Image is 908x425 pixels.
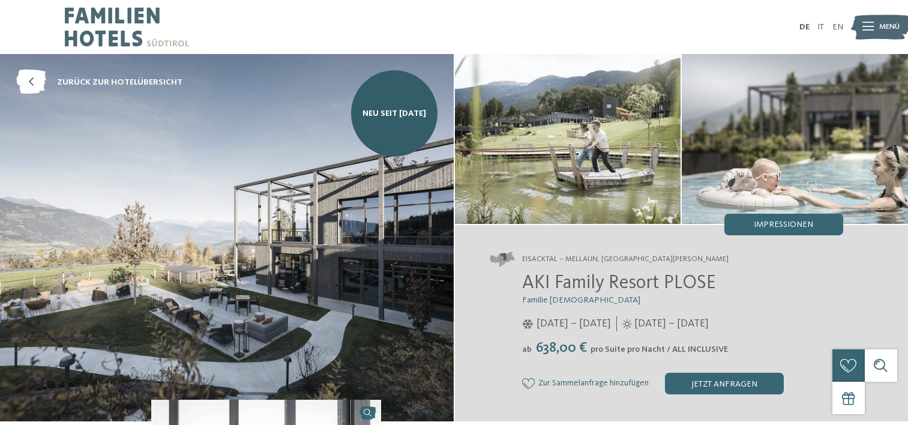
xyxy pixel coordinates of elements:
[522,296,640,304] span: Familie [DEMOGRAPHIC_DATA]
[799,23,810,31] a: DE
[591,345,728,354] span: pro Suite pro Nacht / ALL INCLUSIVE
[522,254,729,265] span: Eisacktal – Mellaun, [GEOGRAPHIC_DATA][PERSON_NAME]
[622,319,632,329] i: Öffnungszeiten im Sommer
[16,70,182,95] a: zurück zur Hotelübersicht
[879,22,900,32] span: Menü
[455,54,681,224] img: AKI: Alles, was das Kinderherz begehrt
[522,274,716,293] span: AKI Family Resort PLOSE
[682,54,908,224] img: AKI: Alles, was das Kinderherz begehrt
[522,345,532,354] span: ab
[522,319,534,329] i: Öffnungszeiten im Winter
[817,23,824,31] a: IT
[362,107,426,119] span: NEU seit [DATE]
[634,316,709,331] span: [DATE] – [DATE]
[665,373,784,394] div: jetzt anfragen
[832,23,843,31] a: EN
[533,341,589,355] span: 638,00 €
[754,220,813,229] span: Impressionen
[537,316,611,331] span: [DATE] – [DATE]
[538,379,649,388] span: Zur Sammelanfrage hinzufügen
[57,76,182,88] span: zurück zur Hotelübersicht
